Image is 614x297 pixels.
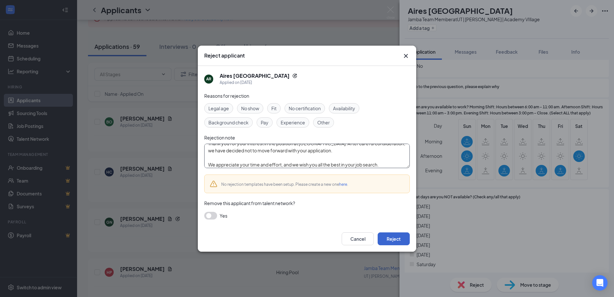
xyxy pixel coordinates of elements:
textarea: Thank you for your interest in the position at [GEOGRAPHIC_DATA]. After careful consideration, we... [204,144,410,168]
h3: Reject applicant [204,52,245,59]
span: Experience [281,119,305,126]
div: Open Intercom Messenger [592,275,608,291]
span: Other [317,119,330,126]
a: here [339,182,347,187]
span: Availability [333,105,355,112]
span: No show [241,105,259,112]
h5: Aires [GEOGRAPHIC_DATA] [220,72,290,79]
span: Fit [271,105,276,112]
span: Pay [261,119,268,126]
span: Remove this applicant from talent network? [204,200,295,206]
span: Rejection note [204,135,235,140]
svg: Cross [402,52,410,60]
div: Applied on [DATE] [220,79,297,86]
span: Legal age [208,105,229,112]
button: Cancel [342,232,374,245]
span: No certification [289,105,321,112]
button: Reject [378,232,410,245]
button: Close [402,52,410,60]
span: Yes [220,212,227,220]
span: Reasons for rejection [204,93,249,99]
span: No rejection templates have been setup. Please create a new one . [221,182,348,187]
svg: Reapply [292,73,297,78]
span: Background check [208,119,249,126]
div: AR [206,76,211,82]
svg: Warning [210,180,217,188]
